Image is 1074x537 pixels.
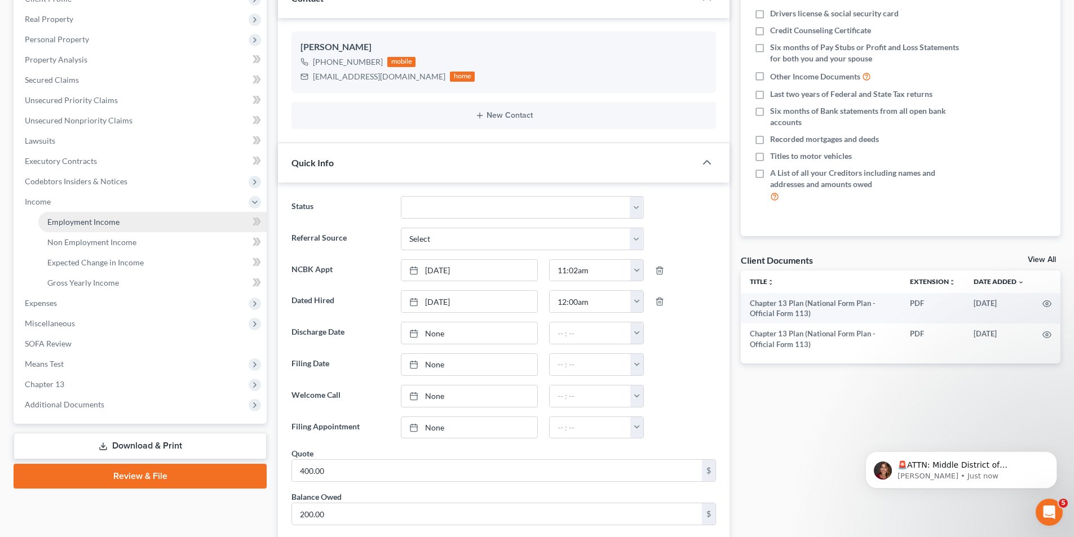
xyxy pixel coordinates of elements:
[25,400,104,409] span: Additional Documents
[16,131,267,151] a: Lawsuits
[1028,256,1056,264] a: View All
[25,318,75,328] span: Miscellaneous
[770,105,971,128] span: Six months of Bank statements from all open bank accounts
[702,503,715,525] div: $
[286,353,395,376] label: Filing Date
[965,293,1033,324] td: [DATE]
[741,293,901,324] td: Chapter 13 Plan (National Form Plan - Official Form 113)
[387,57,416,67] div: mobile
[770,42,971,64] span: Six months of Pay Stubs or Profit and Loss Statements for both you and your spouse
[401,322,537,344] a: None
[770,134,879,145] span: Recorded mortgages and deeds
[25,339,72,348] span: SOFA Review
[401,417,537,438] a: None
[16,90,267,110] a: Unsecured Priority Claims
[292,460,702,481] input: 0.00
[47,258,144,267] span: Expected Change in Income
[25,379,64,389] span: Chapter 13
[47,217,120,227] span: Employment Income
[14,464,267,489] a: Review & File
[14,433,267,459] a: Download & Print
[25,197,51,206] span: Income
[286,196,395,219] label: Status
[25,298,57,308] span: Expenses
[25,55,87,64] span: Property Analysis
[16,70,267,90] a: Secured Claims
[401,291,537,312] a: [DATE]
[750,277,774,286] a: Titleunfold_more
[770,88,932,100] span: Last two years of Federal and State Tax returns
[292,503,702,525] input: 0.00
[910,277,956,286] a: Extensionunfold_more
[965,323,1033,354] td: [DATE]
[286,322,395,344] label: Discharge Date
[291,491,342,503] div: Balance Owed
[25,176,127,186] span: Codebtors Insiders & Notices
[47,278,119,287] span: Gross Yearly Income
[901,323,965,354] td: PDF
[291,447,313,459] div: Quote
[286,385,395,407] label: Welcome Call
[25,14,73,24] span: Real Property
[291,157,334,168] span: Quick Info
[286,290,395,313] label: Dated Hired
[1059,499,1068,508] span: 5
[702,460,715,481] div: $
[770,150,852,162] span: Titles to motor vehicles
[286,228,395,250] label: Referral Source
[770,25,871,36] span: Credit Counseling Certificate
[25,95,118,105] span: Unsecured Priority Claims
[550,385,631,407] input: -- : --
[401,260,537,281] a: [DATE]
[550,417,631,438] input: -- : --
[901,293,965,324] td: PDF
[770,167,971,190] span: A List of all your Creditors including names and addresses and amounts owed
[741,323,901,354] td: Chapter 13 Plan (National Form Plan - Official Form 113)
[25,156,97,166] span: Executory Contracts
[25,75,79,85] span: Secured Claims
[550,322,631,344] input: -- : --
[16,50,267,70] a: Property Analysis
[286,259,395,282] label: NCBK Appt
[848,428,1074,507] iframe: Intercom notifications message
[38,252,267,273] a: Expected Change in Income
[16,151,267,171] a: Executory Contracts
[741,254,813,266] div: Client Documents
[313,56,383,68] div: [PHONE_NUMBER]
[25,359,64,369] span: Means Test
[47,237,136,247] span: Non Employment Income
[38,212,267,232] a: Employment Income
[286,416,395,439] label: Filing Appointment
[16,334,267,354] a: SOFA Review
[550,291,631,312] input: -- : --
[550,354,631,375] input: -- : --
[767,279,774,286] i: unfold_more
[550,260,631,281] input: -- : --
[38,273,267,293] a: Gross Yearly Income
[300,111,707,120] button: New Contact
[401,385,537,407] a: None
[25,116,132,125] span: Unsecured Nonpriority Claims
[974,277,1024,286] a: Date Added expand_more
[450,72,475,82] div: home
[300,41,707,54] div: [PERSON_NAME]
[770,71,860,82] span: Other Income Documents
[25,136,55,145] span: Lawsuits
[25,34,89,44] span: Personal Property
[949,279,956,286] i: unfold_more
[770,8,899,19] span: Drivers license & social security card
[401,354,537,375] a: None
[1036,499,1063,526] iframe: Intercom live chat
[313,71,445,82] div: [EMAIL_ADDRESS][DOMAIN_NAME]
[16,110,267,131] a: Unsecured Nonpriority Claims
[1018,279,1024,286] i: expand_more
[38,232,267,252] a: Non Employment Income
